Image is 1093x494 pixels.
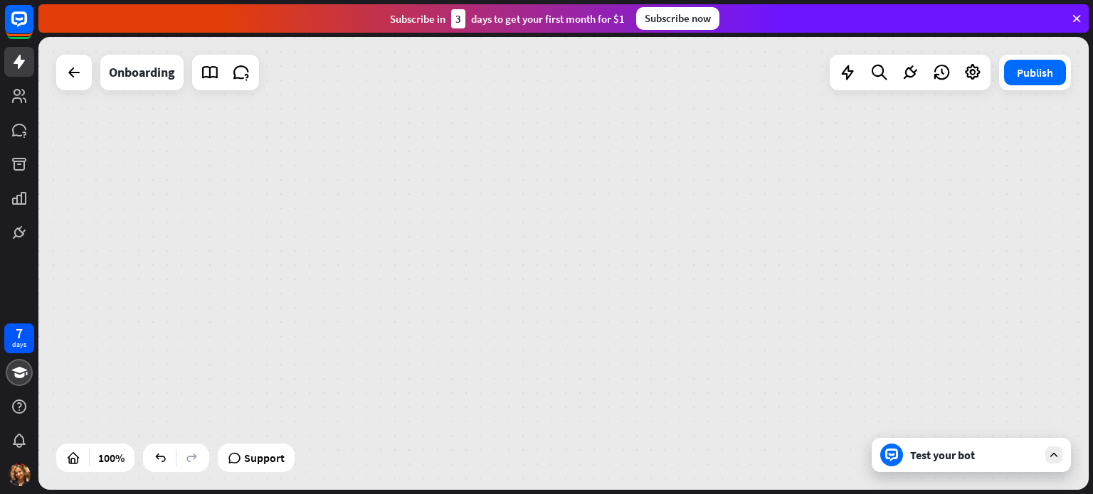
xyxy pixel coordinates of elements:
div: 7 [16,327,23,340]
div: Subscribe now [636,7,719,30]
div: Subscribe in days to get your first month for $1 [390,9,625,28]
a: 7 days [4,323,34,353]
div: 3 [451,9,465,28]
div: days [12,340,26,350]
